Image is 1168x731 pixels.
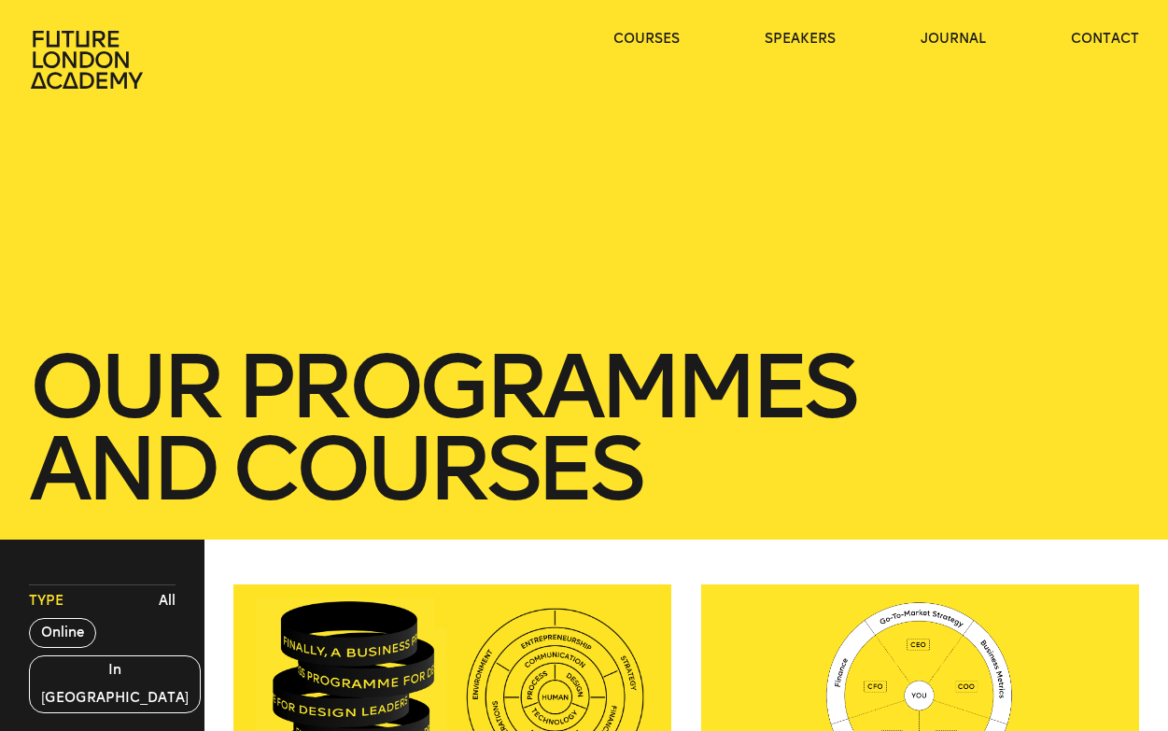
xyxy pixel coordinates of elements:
a: journal [921,30,986,49]
h1: our Programmes and courses [29,345,1138,510]
button: In [GEOGRAPHIC_DATA] [29,655,201,713]
button: All [154,587,180,615]
a: courses [613,30,680,49]
a: speakers [765,30,836,49]
button: Online [29,618,96,648]
a: contact [1071,30,1139,49]
span: Type [29,592,63,611]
